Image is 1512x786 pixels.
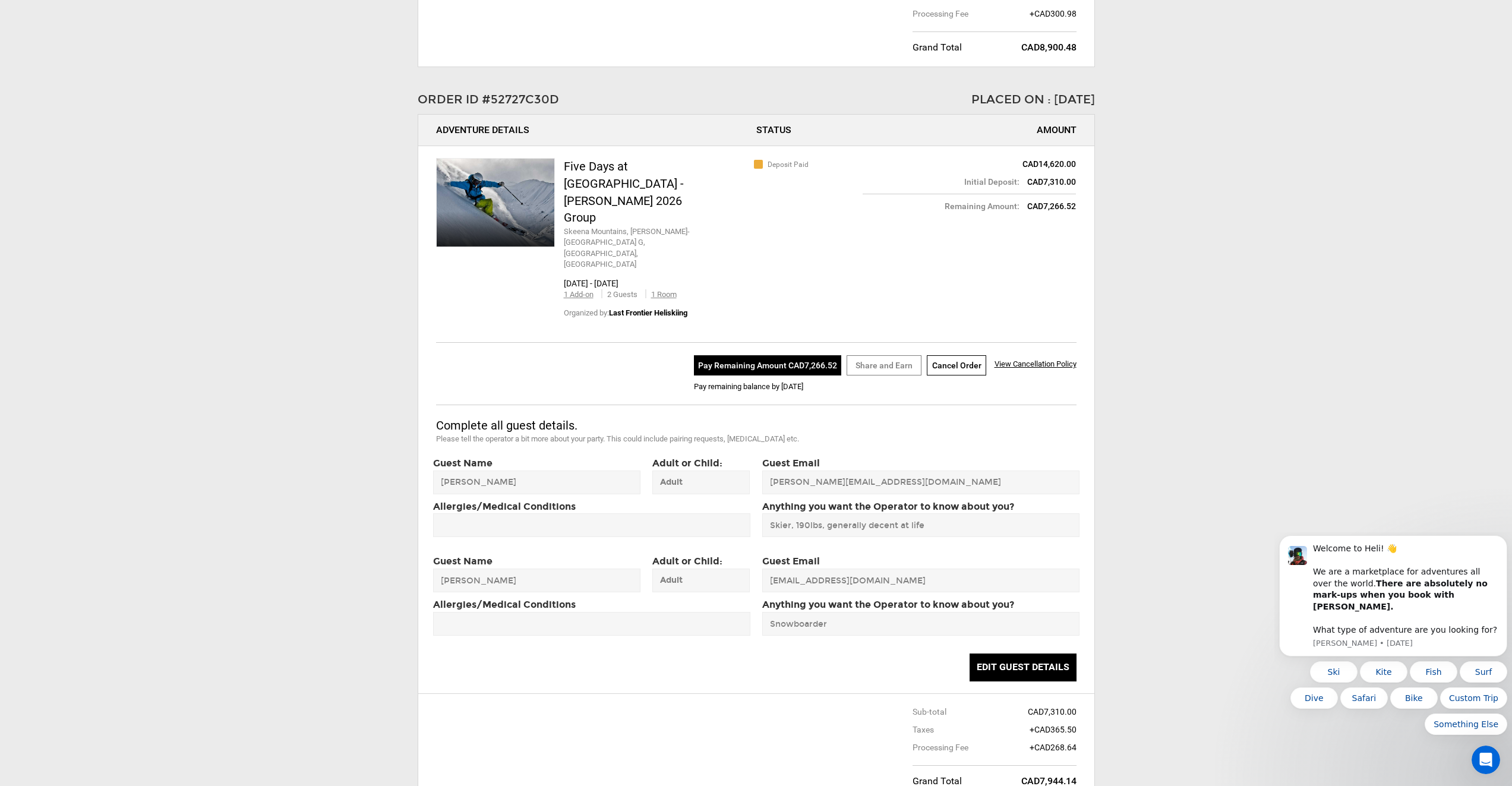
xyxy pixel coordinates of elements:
[1022,159,1076,169] span: CAD14,620.00
[927,355,986,375] button: Cancel Order
[913,41,962,55] span: Grand Total
[1030,724,1077,736] span: +CAD365.50
[652,471,750,494] select: Adult or Child:
[913,8,968,20] span: Processing Fee
[652,555,750,592] label: Adult or Child:
[762,457,820,471] label: Guest Email
[433,555,640,569] label: Guest Name
[762,598,1014,612] label: Anything you want the Operator to know about you?
[652,457,750,494] label: Adult or Child:
[564,277,756,289] div: [DATE] - [DATE]
[756,124,917,137] div: Status
[564,290,594,299] a: 1 Add-on
[945,200,1019,212] span: Remaining Amount:
[913,741,968,753] span: Processing Fee
[762,555,820,569] label: Guest Email
[652,569,750,592] select: Adult or Child:
[601,289,637,301] div: 2 Guest
[1472,746,1500,774] iframe: Intercom live chat
[756,91,1095,108] div: Placed On : [DATE]
[1027,177,1076,187] span: CAD7,310.00
[436,124,756,137] div: Adventure Details
[913,724,934,736] span: Taxes
[913,706,946,718] span: Sub-total
[924,124,1076,137] div: Amount
[564,158,699,226] div: Five Days at [GEOGRAPHIC_DATA] - [PERSON_NAME] 2026 Group
[433,500,576,514] label: Allergies/Medical Conditions
[694,381,1077,393] div: Pay remaining balance by [DATE]
[433,457,640,471] label: Guest Name
[1030,741,1077,753] span: +CAD268.64
[694,355,841,375] button: Pay Remaining Amount CAD7,266.52
[1027,201,1076,211] span: CAD7,266.52
[564,289,699,318] div: Organized by:
[970,654,1077,681] button: Edit Guest Details
[756,158,863,170] div: Deposit Paid
[436,434,885,445] div: Please tell the operator a bit more about your party. This could include pairing requests, [MEDIC...
[436,417,885,434] div: Complete all guest details.
[964,176,1019,188] span: Initial Deposit:
[433,598,576,612] label: Allergies/Medical Conditions
[1030,8,1077,20] span: +CAD300.98
[1274,532,1512,780] iframe: Intercom notifications message
[609,308,687,317] span: Last Frontier Heliskiing
[633,290,637,299] span: s
[1021,41,1077,55] span: CAD8,900.48
[418,91,756,108] div: Order ID #52727C30D
[995,359,1077,368] span: View Cancellation Policy
[564,226,699,270] div: Skeena Mountains, [PERSON_NAME]-[GEOGRAPHIC_DATA] G, [GEOGRAPHIC_DATA], [GEOGRAPHIC_DATA]
[762,500,1014,514] label: Anything you want the Operator to know about you?
[1028,706,1077,718] span: CAD7,310.00
[651,290,677,299] a: 1 Room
